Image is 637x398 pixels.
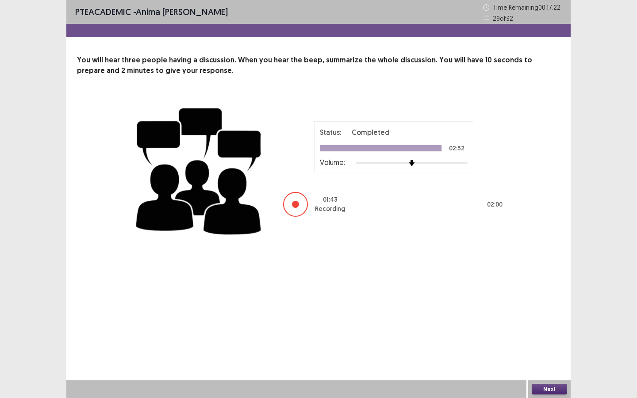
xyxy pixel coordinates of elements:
p: Status: [320,127,341,138]
p: 29 of 32 [493,14,513,23]
p: You will hear three people having a discussion. When you hear the beep, summarize the whole discu... [77,55,560,76]
p: 01 : 43 [323,195,338,204]
button: Next [532,384,567,394]
p: 02 : 00 [487,200,503,209]
p: Time Remaining 00 : 17 : 22 [493,3,562,12]
img: group-discussion [133,97,265,242]
p: Recording [315,204,345,214]
img: arrow-thumb [409,160,415,166]
p: Volume: [320,157,345,168]
p: Completed [352,127,390,138]
p: 02:52 [449,145,464,151]
span: PTE academic [75,6,131,17]
p: - anima [PERSON_NAME] [75,5,228,19]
